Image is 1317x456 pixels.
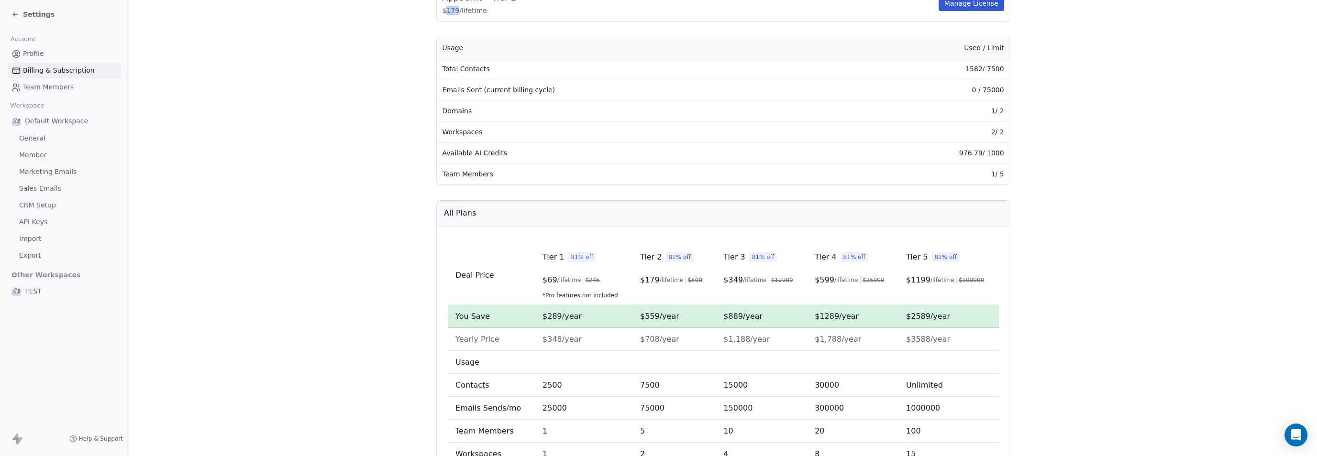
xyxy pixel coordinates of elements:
[8,267,85,282] span: Other Workspaces
[862,276,884,284] span: $ 25000
[11,286,21,296] img: logo_con%20trasparenza.png
[437,79,831,100] td: Emails Sent (current billing cycle)
[8,214,121,230] a: API Keys
[815,274,834,286] span: $ 599
[665,252,694,262] span: 81% off
[640,251,661,263] span: Tier 2
[8,181,121,196] a: Sales Emails
[79,435,123,443] span: Help & Support
[444,207,476,219] span: All Plans
[8,197,121,213] a: CRM Setup
[542,426,547,435] span: 1
[930,276,954,284] span: /lifetime
[437,37,831,58] th: Usage
[742,276,766,284] span: /lifetime
[8,231,121,247] a: Import
[831,142,1010,163] td: 976.79 / 1000
[815,380,839,390] span: 30000
[8,63,121,78] a: Billing & Subscription
[437,163,831,185] td: Team Members
[23,65,95,76] span: Billing & Subscription
[831,37,1010,58] th: Used / Limit
[25,116,88,126] span: Default Workspace
[542,251,564,263] span: Tier 1
[815,312,859,321] span: $1289/year
[542,335,582,344] span: $348/year
[443,6,937,15] span: $ 179 / lifetime
[437,100,831,121] td: Domains
[557,276,581,284] span: /lifetime
[448,397,535,420] td: Emails Sends/mo
[931,252,960,262] span: 81% off
[455,358,479,367] span: Usage
[815,403,844,413] span: 300000
[11,116,21,126] img: logo_con%20trasparenza.png
[723,403,753,413] span: 150000
[8,147,121,163] a: Member
[23,10,55,19] span: Settings
[815,251,836,263] span: Tier 4
[815,426,824,435] span: 20
[831,58,1010,79] td: 1582 / 7500
[723,426,733,435] span: 10
[640,380,659,390] span: 7500
[23,49,44,59] span: Profile
[687,276,702,284] span: $ 500
[723,312,763,321] span: $889/year
[19,184,61,194] span: Sales Emails
[542,312,582,321] span: $289/year
[723,274,743,286] span: $ 349
[585,276,600,284] span: $ 245
[749,252,777,262] span: 81% off
[8,164,121,180] a: Marketing Emails
[455,312,490,321] span: You Save
[455,271,494,280] span: Deal Price
[542,292,625,299] span: *Pro features not included
[19,133,45,143] span: General
[19,167,77,177] span: Marketing Emails
[906,274,930,286] span: $ 1199
[448,420,535,443] td: Team Members
[640,426,644,435] span: 5
[23,82,74,92] span: Team Members
[542,403,567,413] span: 25000
[771,276,793,284] span: $ 12000
[831,79,1010,100] td: 0 / 75000
[723,251,745,263] span: Tier 3
[815,335,861,344] span: $1,788/year
[659,276,683,284] span: /lifetime
[640,274,659,286] span: $ 179
[831,121,1010,142] td: 2 / 2
[840,252,868,262] span: 81% off
[19,250,41,261] span: Export
[723,335,770,344] span: $1,188/year
[19,217,47,227] span: API Keys
[1284,423,1307,446] div: Open Intercom Messenger
[568,252,596,262] span: 81% off
[906,312,950,321] span: $2589/year
[542,274,557,286] span: $ 69
[723,380,748,390] span: 15000
[906,380,942,390] span: Unlimited
[6,32,40,46] span: Account
[542,380,562,390] span: 2500
[437,121,831,142] td: Workspaces
[69,435,123,443] a: Help & Support
[437,58,831,79] td: Total Contacts
[19,234,41,244] span: Import
[8,79,121,95] a: Team Members
[8,248,121,263] a: Export
[19,150,47,160] span: Member
[834,276,858,284] span: /lifetime
[906,426,920,435] span: 100
[958,276,984,284] span: $ 100000
[437,142,831,163] td: Available AI Credits
[640,312,679,321] span: $559/year
[831,163,1010,185] td: 1 / 5
[906,335,950,344] span: $3588/year
[640,403,664,413] span: 75000
[455,335,499,344] span: Yearly Price
[448,374,535,397] td: Contacts
[6,98,48,113] span: Workspace
[25,286,42,296] span: TEST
